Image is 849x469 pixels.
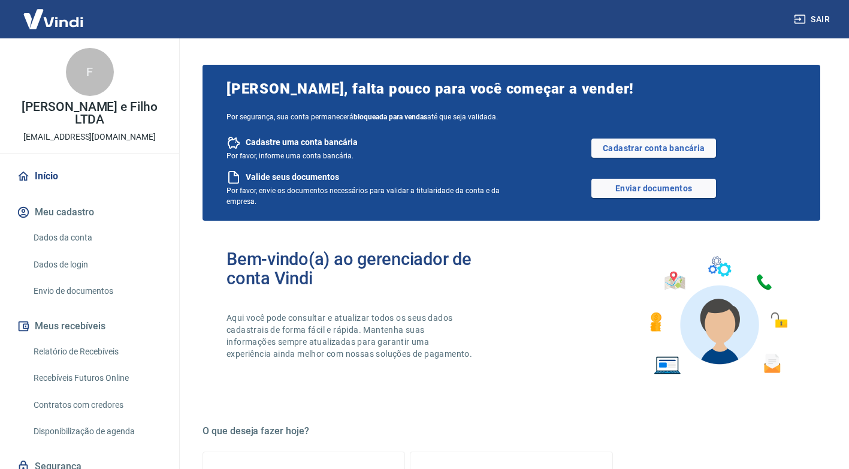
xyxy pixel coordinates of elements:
[14,199,165,226] button: Meu cadastro
[791,8,835,31] button: Sair
[226,312,475,360] p: Aqui você pode consultar e atualizar todos os seus dados cadastrais de forma fácil e rápida. Mant...
[29,252,165,277] a: Dados de login
[23,131,156,143] p: [EMAIL_ADDRESS][DOMAIN_NAME]
[29,393,165,417] a: Contratos com credores
[29,419,165,444] a: Disponibilização de agenda
[639,249,796,382] img: Imagem de um avatar masculino com diversos icones exemplificando as funcionalidades do gerenciado...
[66,48,114,96] div: F
[29,339,165,364] a: Relatório de Recebíveis
[14,1,92,37] img: Vindi
[226,79,796,98] span: [PERSON_NAME], falta pouco para você começar a vender!
[354,113,427,121] b: bloqueada para vendas
[29,279,165,303] a: Envio de documentos
[14,313,165,339] button: Meus recebíveis
[226,113,796,121] span: Por segurança, sua conta permanecerá até que seja validada.
[14,163,165,190] a: Início
[29,226,165,250] a: Dados da conta
[29,366,165,390] a: Recebíveis Futuros Online
[246,137,358,148] span: Cadastre uma conta bancária
[203,425,820,437] h5: O que deseja fazer hoje?
[10,101,170,126] p: [PERSON_NAME] e Filho LTDA
[591,179,716,198] a: Enviar documentos
[246,172,339,183] span: Valide seus documentos
[591,139,716,158] a: Cadastrar conta bancária
[226,152,354,160] span: Por favor, informe uma conta bancária.
[226,187,500,206] span: Por favor, envie os documentos necessários para validar a titularidade da conta e da empresa.
[226,249,512,288] h2: Bem-vindo(a) ao gerenciador de conta Vindi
